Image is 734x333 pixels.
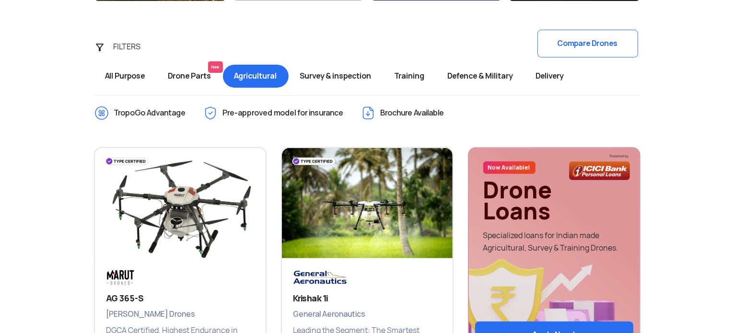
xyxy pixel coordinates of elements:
[483,161,536,174] span: Now Available!
[203,105,218,121] img: ic_Pre-approved.png
[383,65,436,88] span: Training
[289,65,383,88] span: Survey & inspection
[223,105,344,121] span: Pre-approved model for insurance
[282,148,453,268] img: Drone Image
[95,148,266,268] img: Drone Image
[157,65,223,88] span: Drone Parts
[293,293,441,304] h3: Krishak 1i
[114,105,186,121] span: TropoGo Advantage
[569,154,630,180] img: bg_icicilogo2.png
[223,65,289,88] span: Agricultural
[106,308,254,321] span: [PERSON_NAME] Drones
[293,270,352,286] img: Brand
[483,230,625,254] div: Specialized loans for Indian made Agricultural, Survey & Training Drones.
[106,270,165,286] img: Brand
[293,308,441,321] span: General Aeronautics
[106,293,254,304] h3: AG 365-S
[537,30,638,57] button: Compare Drones
[94,105,109,121] img: ic_TropoGo_Advantage.png
[361,105,376,121] img: ic_Brochure.png
[381,105,444,121] span: Brochure Available
[208,61,223,73] span: New
[436,65,524,88] span: Defence & Military
[108,37,158,57] div: FILTERS
[483,180,625,222] div: Drone Loans
[524,65,575,88] span: Delivery
[94,65,157,88] span: All Purpose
